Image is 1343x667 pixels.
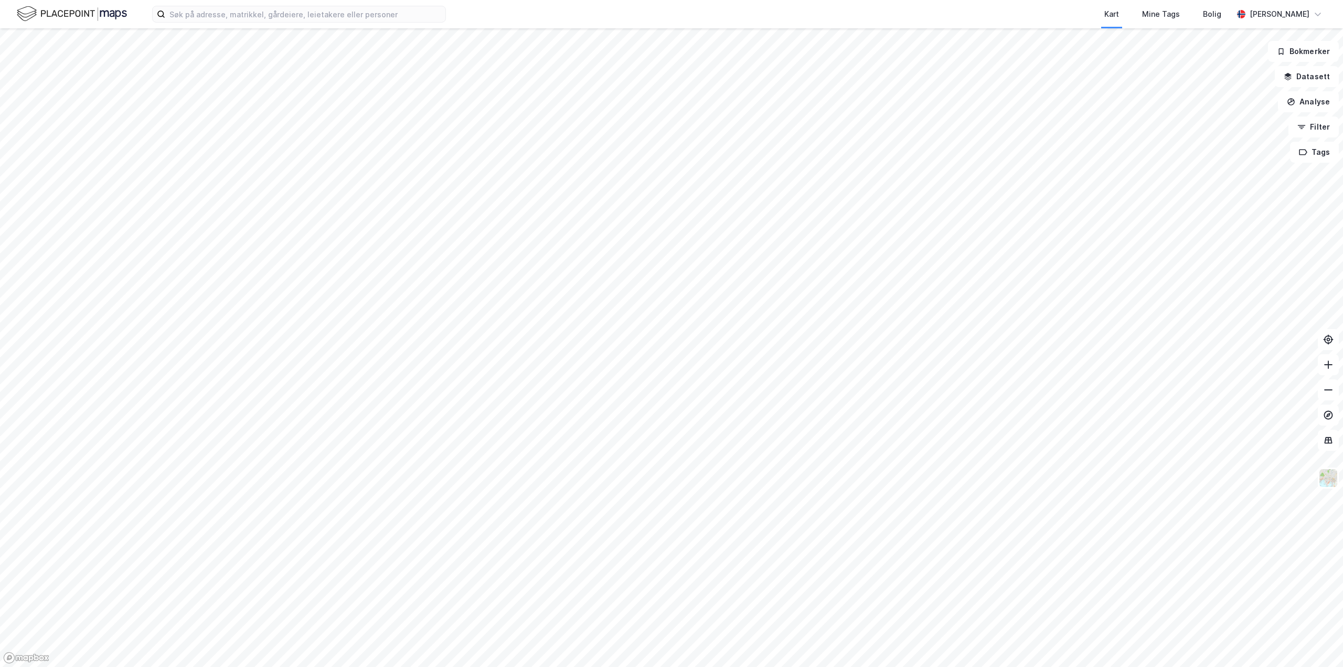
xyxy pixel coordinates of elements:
[1291,617,1343,667] iframe: Chat Widget
[17,5,127,23] img: logo.f888ab2527a4732fd821a326f86c7f29.svg
[1104,8,1119,20] div: Kart
[1250,8,1309,20] div: [PERSON_NAME]
[1142,8,1180,20] div: Mine Tags
[1203,8,1221,20] div: Bolig
[165,6,445,22] input: Søk på adresse, matrikkel, gårdeiere, leietakere eller personer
